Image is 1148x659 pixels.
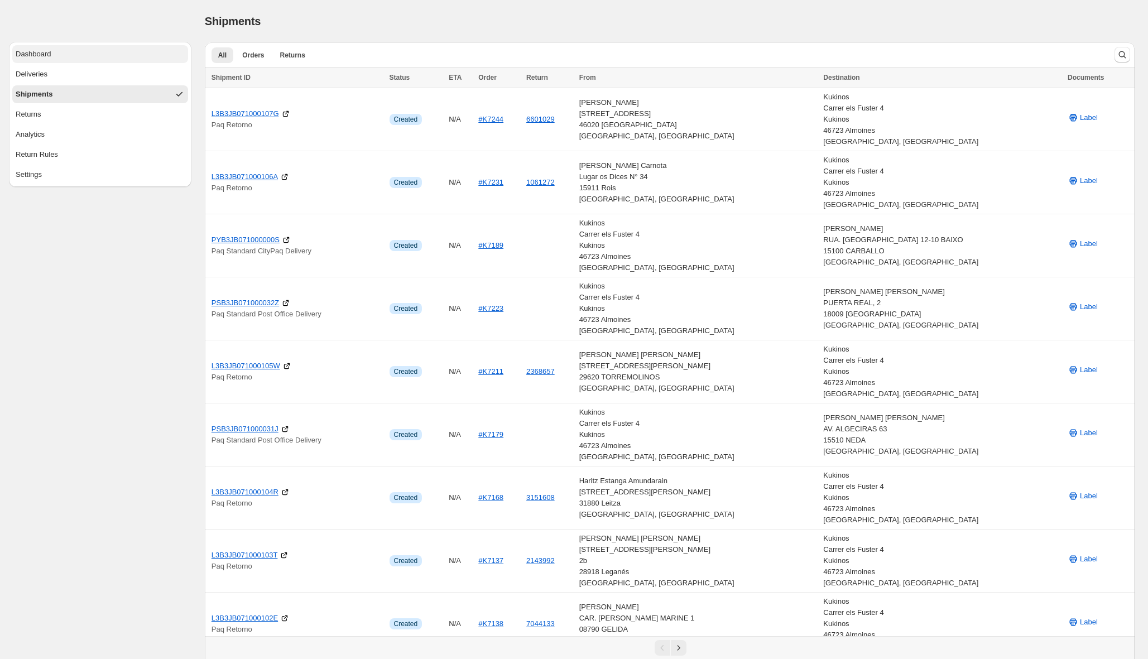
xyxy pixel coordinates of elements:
[212,550,278,561] a: L3B3JB071000103T
[1080,175,1098,186] span: Label
[445,214,475,277] td: N/A
[1061,550,1104,568] button: Label
[212,171,278,182] a: L3B3JB071000106A
[212,360,280,372] a: L3B3JB071000105W
[280,51,305,60] span: Returns
[579,602,817,646] div: [PERSON_NAME] CAR. [PERSON_NAME] MARINE 1 08790 GELIDA [GEOGRAPHIC_DATA], [GEOGRAPHIC_DATA]
[212,108,279,119] a: L3B3JB071000107G
[212,74,251,81] span: Shipment ID
[212,561,383,572] p: Paq Retorno
[12,166,188,184] button: Settings
[394,367,418,376] span: Created
[478,493,503,502] a: #K7168
[212,424,278,435] a: PSB3JB071000031J
[478,241,503,249] a: #K7189
[823,92,1061,147] div: Kukinos Carrer els Fuster 4 Kukinos 46723 Almoines [GEOGRAPHIC_DATA], [GEOGRAPHIC_DATA]
[1061,298,1104,316] button: Label
[478,556,503,565] a: #K7137
[16,89,52,100] div: Shipments
[1080,554,1098,565] span: Label
[16,169,42,180] div: Settings
[1061,172,1104,190] button: Label
[12,85,188,103] button: Shipments
[212,309,383,320] p: Paq Standard Post Office Delivery
[212,498,383,509] p: Paq Retorno
[478,115,503,123] a: #K7244
[445,340,475,403] td: N/A
[16,109,41,120] div: Returns
[526,493,555,502] button: 3151608
[526,115,555,123] button: 6601029
[205,15,261,27] span: Shipments
[1080,238,1098,249] span: Label
[1068,74,1104,81] span: Documents
[445,403,475,466] td: N/A
[823,155,1061,210] div: Kukinos Carrer els Fuster 4 Kukinos 46723 Almoines [GEOGRAPHIC_DATA], [GEOGRAPHIC_DATA]
[579,160,817,205] div: [PERSON_NAME] Carnota Lugar os Dices N° 34 15911 Rois [GEOGRAPHIC_DATA], [GEOGRAPHIC_DATA]
[1061,424,1104,442] button: Label
[394,115,418,124] span: Created
[212,119,383,131] p: Paq Retorno
[12,45,188,63] button: Dashboard
[445,88,475,151] td: N/A
[1061,235,1104,253] button: Label
[823,533,1061,589] div: Kukinos Carrer els Fuster 4 Kukinos 46723 Almoines [GEOGRAPHIC_DATA], [GEOGRAPHIC_DATA]
[823,596,1061,652] div: Kukinos Carrer els Fuster 4 Kukinos 46723 Almoines [GEOGRAPHIC_DATA], [GEOGRAPHIC_DATA]
[526,619,555,628] button: 7044133
[478,619,503,628] a: #K7138
[823,223,1061,268] div: [PERSON_NAME] RUA. [GEOGRAPHIC_DATA] 12-10 BAIXO 15100 CARBALLO [GEOGRAPHIC_DATA], [GEOGRAPHIC_DATA]
[1115,47,1130,62] button: Search and filter results
[394,430,418,439] span: Created
[212,624,383,635] p: Paq Retorno
[823,412,1061,457] div: [PERSON_NAME] [PERSON_NAME] AV. ALGECIRAS 63 15510 NEDA [GEOGRAPHIC_DATA], [GEOGRAPHIC_DATA]
[1080,427,1098,439] span: Label
[1080,112,1098,123] span: Label
[12,65,188,83] button: Deliveries
[212,182,383,194] p: Paq Retorno
[526,556,555,565] button: 2143992
[16,129,45,140] div: Analytics
[12,146,188,163] button: Return Rules
[394,178,418,187] span: Created
[478,430,503,439] a: #K7179
[390,74,410,81] span: Status
[579,97,817,142] div: [PERSON_NAME] [STREET_ADDRESS] 46020 [GEOGRAPHIC_DATA] [GEOGRAPHIC_DATA], [GEOGRAPHIC_DATA]
[478,367,503,376] a: #K7211
[478,178,503,186] a: #K7231
[394,304,418,313] span: Created
[445,151,475,214] td: N/A
[579,74,596,81] span: From
[12,105,188,123] button: Returns
[478,304,503,312] a: #K7223
[526,178,555,186] button: 1061272
[16,49,51,60] div: Dashboard
[1080,301,1098,312] span: Label
[242,51,264,60] span: Orders
[445,530,475,593] td: N/A
[445,466,475,530] td: N/A
[16,149,58,160] div: Return Rules
[212,372,383,383] p: Paq Retorno
[394,241,418,250] span: Created
[205,636,1135,659] nav: Pagination
[1080,617,1098,628] span: Label
[1061,613,1104,631] button: Label
[823,470,1061,526] div: Kukinos Carrer els Fuster 4 Kukinos 46723 Almoines [GEOGRAPHIC_DATA], [GEOGRAPHIC_DATA]
[218,51,227,60] span: All
[579,533,817,589] div: [PERSON_NAME] [PERSON_NAME] [STREET_ADDRESS][PERSON_NAME] 2b 28918 Leganés [GEOGRAPHIC_DATA], [GE...
[449,74,462,81] span: ETA
[579,281,817,336] div: Kukinos Carrer els Fuster 4 Kukinos 46723 Almoines [GEOGRAPHIC_DATA], [GEOGRAPHIC_DATA]
[579,475,817,520] div: Haritz Estanga Amundarain [STREET_ADDRESS][PERSON_NAME] 31880 Leitza [GEOGRAPHIC_DATA], [GEOGRAPH...
[526,367,555,376] button: 2368657
[526,74,548,81] span: Return
[579,349,817,394] div: [PERSON_NAME] [PERSON_NAME] [STREET_ADDRESS][PERSON_NAME] 29620 TORREMOLINOS [GEOGRAPHIC_DATA], [...
[445,593,475,656] td: N/A
[394,493,418,502] span: Created
[212,297,279,309] a: PSB3JB071000032Z
[1061,361,1104,379] button: Label
[1061,487,1104,505] button: Label
[212,234,280,246] a: PYB3JB071000000S
[478,74,497,81] span: Order
[823,74,859,81] span: Destination
[823,344,1061,400] div: Kukinos Carrer els Fuster 4 Kukinos 46723 Almoines [GEOGRAPHIC_DATA], [GEOGRAPHIC_DATA]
